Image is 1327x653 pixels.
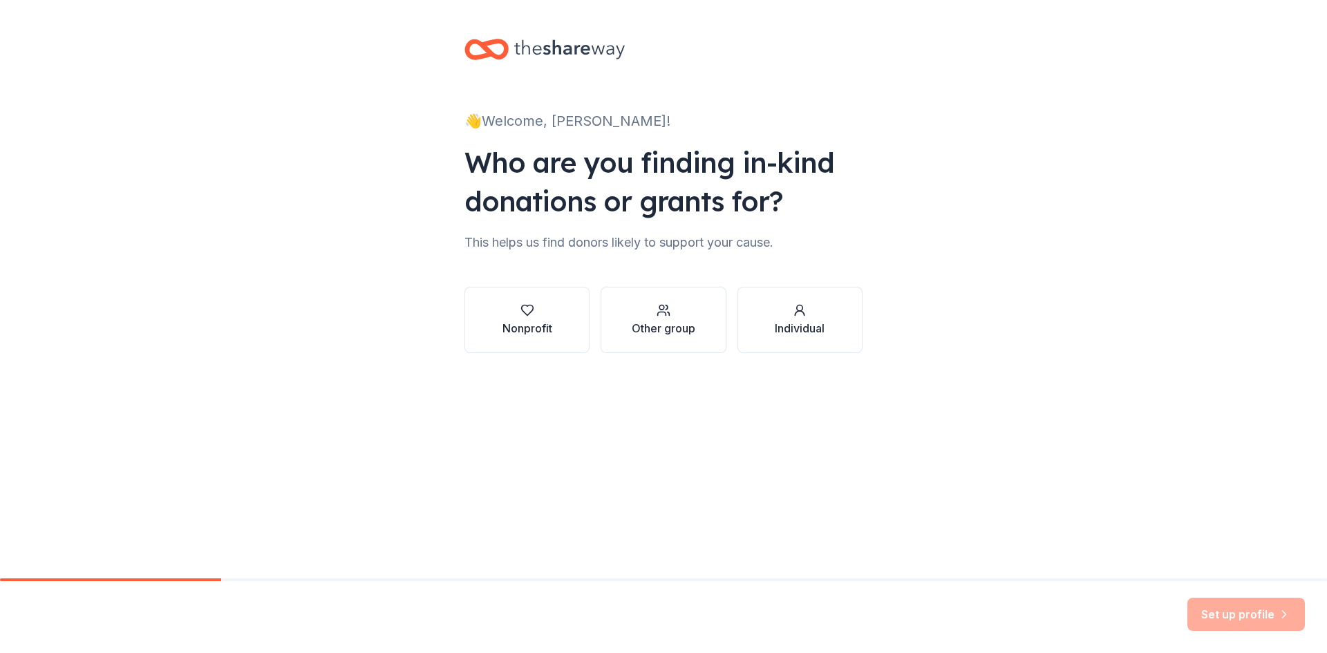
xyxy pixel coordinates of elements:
[464,287,590,353] button: Nonprofit
[502,320,552,337] div: Nonprofit
[464,231,863,254] div: This helps us find donors likely to support your cause.
[464,143,863,220] div: Who are you finding in-kind donations or grants for?
[464,110,863,132] div: 👋 Welcome, [PERSON_NAME]!
[632,320,695,337] div: Other group
[737,287,863,353] button: Individual
[775,320,825,337] div: Individual
[601,287,726,353] button: Other group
